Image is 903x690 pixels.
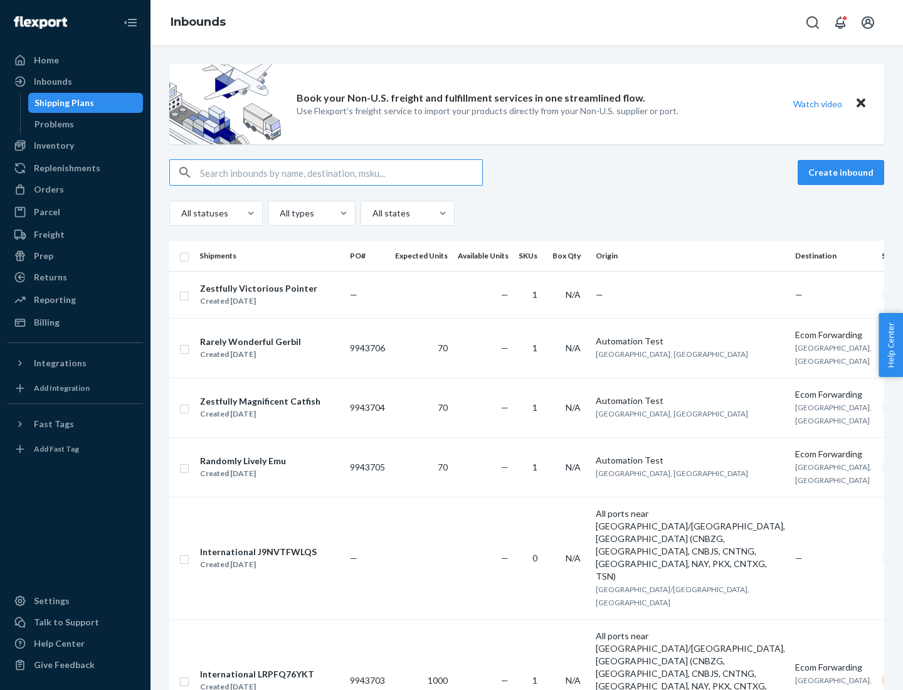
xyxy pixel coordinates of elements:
input: Search inbounds by name, destination, msku... [200,160,482,185]
div: Talk to Support [34,616,99,629]
button: Open notifications [828,10,853,35]
span: N/A [566,462,581,472]
div: International LRPFQ76YKT [200,668,314,681]
span: 1000 [428,675,448,686]
span: [GEOGRAPHIC_DATA], [GEOGRAPHIC_DATA] [596,469,748,478]
span: [GEOGRAPHIC_DATA], [GEOGRAPHIC_DATA] [795,403,872,425]
span: 70 [438,342,448,353]
ol: breadcrumbs [161,4,236,41]
div: All ports near [GEOGRAPHIC_DATA]/[GEOGRAPHIC_DATA], [GEOGRAPHIC_DATA] (CNBZG, [GEOGRAPHIC_DATA], ... [596,507,785,583]
span: [GEOGRAPHIC_DATA], [GEOGRAPHIC_DATA] [596,409,748,418]
div: Billing [34,316,60,329]
div: Add Integration [34,383,90,393]
span: 1 [532,402,537,413]
span: [GEOGRAPHIC_DATA], [GEOGRAPHIC_DATA] [795,343,872,366]
a: Parcel [8,202,143,222]
a: Home [8,50,143,70]
td: 9943706 [345,318,390,378]
a: Settings [8,591,143,611]
div: Settings [34,595,70,607]
div: International J9NVTFWLQS [200,546,317,558]
a: Orders [8,179,143,199]
div: Ecom Forwarding [795,329,872,341]
img: Flexport logo [14,16,67,29]
div: Created [DATE] [200,408,320,420]
span: — [596,289,603,300]
th: Available Units [453,241,514,271]
span: [GEOGRAPHIC_DATA], [GEOGRAPHIC_DATA] [596,349,748,359]
div: Fast Tags [34,418,74,430]
span: — [795,553,803,563]
button: Open account menu [855,10,880,35]
div: Zestfully Magnificent Catfish [200,395,320,408]
a: Inventory [8,135,143,156]
span: — [501,402,509,413]
span: — [501,342,509,353]
div: Problems [34,118,74,130]
div: Automation Test [596,335,785,348]
div: Freight [34,228,65,241]
div: Automation Test [596,395,785,407]
button: Integrations [8,353,143,373]
span: 1 [532,289,537,300]
span: N/A [566,289,581,300]
div: Ecom Forwarding [795,661,872,674]
div: Orders [34,183,64,196]
div: Created [DATE] [200,295,317,307]
div: Shipping Plans [34,97,94,109]
div: Help Center [34,637,85,650]
span: [GEOGRAPHIC_DATA]/[GEOGRAPHIC_DATA], [GEOGRAPHIC_DATA] [596,585,749,607]
a: Shipping Plans [28,93,144,113]
div: Created [DATE] [200,348,301,361]
span: 1 [532,462,537,472]
a: Replenishments [8,158,143,178]
div: Rarely Wonderful Gerbil [200,336,301,348]
a: Returns [8,267,143,287]
button: Create inbound [798,160,884,185]
a: Freight [8,225,143,245]
a: Reporting [8,290,143,310]
span: N/A [566,402,581,413]
div: Ecom Forwarding [795,388,872,401]
button: Close Navigation [118,10,143,35]
span: 1 [532,342,537,353]
span: — [501,462,509,472]
span: N/A [566,553,581,563]
span: 1 [532,675,537,686]
a: Add Integration [8,378,143,398]
button: Fast Tags [8,414,143,434]
button: Help Center [879,313,903,377]
div: Randomly Lively Emu [200,455,286,467]
span: 0 [532,553,537,563]
th: PO# [345,241,390,271]
p: Book your Non-U.S. freight and fulfillment services in one streamlined flow. [297,91,645,105]
span: [GEOGRAPHIC_DATA], [GEOGRAPHIC_DATA] [795,462,872,485]
th: Destination [790,241,877,271]
input: All states [371,207,372,220]
div: Zestfully Victorious Pointer [200,282,317,295]
div: Inbounds [34,75,72,88]
div: Prep [34,250,53,262]
div: Automation Test [596,454,785,467]
a: Problems [28,114,144,134]
span: 70 [438,462,448,472]
span: — [501,289,509,300]
span: — [501,675,509,686]
span: — [501,553,509,563]
div: Created [DATE] [200,558,317,571]
td: 9943705 [345,437,390,497]
th: Shipments [194,241,345,271]
th: Expected Units [390,241,453,271]
div: Add Fast Tag [34,443,79,454]
a: Help Center [8,634,143,654]
span: N/A [566,675,581,686]
button: Watch video [785,95,850,113]
input: All statuses [180,207,181,220]
th: Origin [591,241,790,271]
button: Give Feedback [8,655,143,675]
a: Inbounds [171,15,226,29]
div: Created [DATE] [200,467,286,480]
th: Box Qty [547,241,591,271]
div: Home [34,54,59,66]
